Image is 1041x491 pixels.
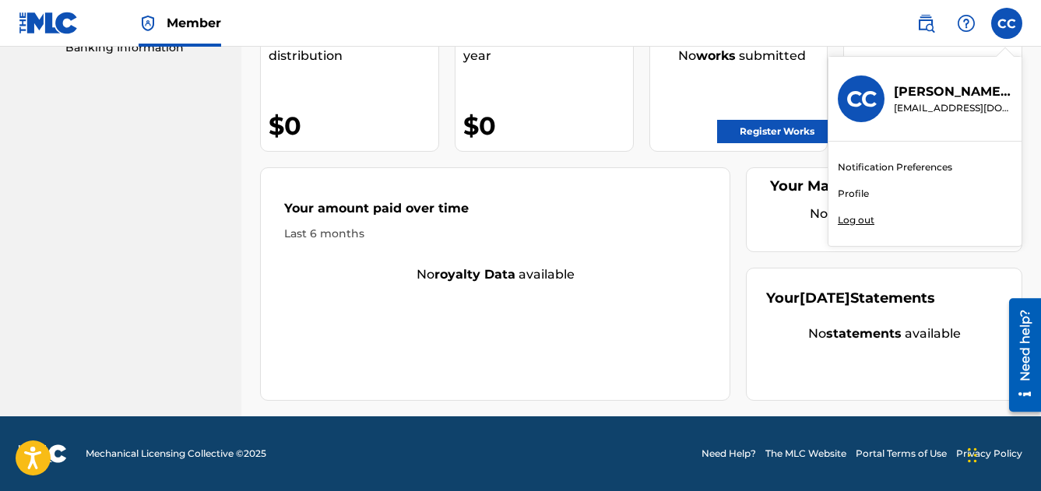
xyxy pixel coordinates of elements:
[167,14,221,32] span: Member
[800,289,850,307] span: [DATE]
[997,292,1041,417] iframe: Resource Center
[765,447,846,461] a: The MLC Website
[658,47,828,65] div: No submitted
[910,8,941,39] a: Public Search
[856,447,947,461] a: Portal Terms of Use
[826,326,902,341] strong: statements
[916,14,935,33] img: search
[284,199,706,226] div: Your amount paid over time
[786,205,1002,223] div: No available
[463,28,633,65] div: Amount paid to date this year
[838,187,869,201] a: Profile
[86,447,266,461] span: Mechanical Licensing Collective © 2025
[766,176,1002,197] div: Your Match History
[991,8,1022,39] div: User Menu
[963,416,1041,491] iframe: Chat Widget
[717,120,837,143] a: Register Works
[846,86,877,113] h3: CC
[956,447,1022,461] a: Privacy Policy
[269,108,438,143] div: $0
[65,40,223,56] a: Banking Information
[19,444,67,463] img: logo
[139,14,157,33] img: Top Rightsholder
[702,447,756,461] a: Need Help?
[434,267,515,282] strong: royalty data
[894,82,1012,101] p: Candace Collins
[696,48,736,63] strong: works
[894,101,1012,115] p: collateralequitygroup@gmail.com
[838,160,952,174] a: Notification Preferences
[284,226,706,242] div: Last 6 months
[19,12,79,34] img: MLC Logo
[968,432,977,479] div: Drag
[261,265,730,284] div: No available
[838,213,874,227] p: Log out
[766,288,935,309] div: Your Statements
[463,108,633,143] div: $0
[951,8,982,39] div: Help
[766,324,1002,343] div: No available
[269,28,438,65] div: Your amount paid last distribution
[957,14,976,33] img: help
